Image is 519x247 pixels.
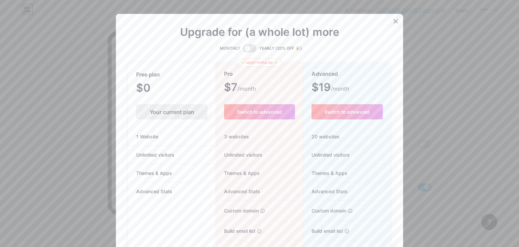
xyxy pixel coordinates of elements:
[216,227,255,234] span: Build email list
[312,68,338,80] span: Advanced
[303,227,343,234] span: Build email list
[324,109,370,115] span: Switch to advanced
[238,85,256,93] span: /month
[224,68,233,80] span: Pro
[331,85,349,93] span: /month
[312,83,349,93] span: $19
[303,128,391,146] div: 20 websites
[259,45,302,52] span: YEARLY (20% OFF 🎉)
[303,170,347,177] span: Themes & Apps
[216,170,260,177] span: Themes & Apps
[237,59,282,67] div: ✨ Most popular ✨
[216,188,260,195] span: Advanced Stats
[128,170,180,177] span: Themes & Apps
[220,45,240,52] span: MONTHLY
[224,83,256,93] span: $7
[216,151,262,158] span: Unlimited visitors
[180,28,339,36] span: Upgrade for (a whole lot) more
[128,133,166,140] span: 1 Website
[128,188,180,195] span: Advanced Stats
[128,151,182,158] span: Unlimited visitors
[216,207,259,214] span: Custom domain
[136,84,169,93] span: $0
[136,104,207,119] div: Your current plan
[136,69,160,81] span: Free plan
[303,188,348,195] span: Advanced Stats
[216,128,303,146] div: 3 websites
[312,104,383,119] button: Switch to advanced
[237,109,282,115] span: Switch to advanced
[303,151,350,158] span: Unlimited visitors
[303,207,346,214] span: Custom domain
[224,104,295,119] button: Switch to advanced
